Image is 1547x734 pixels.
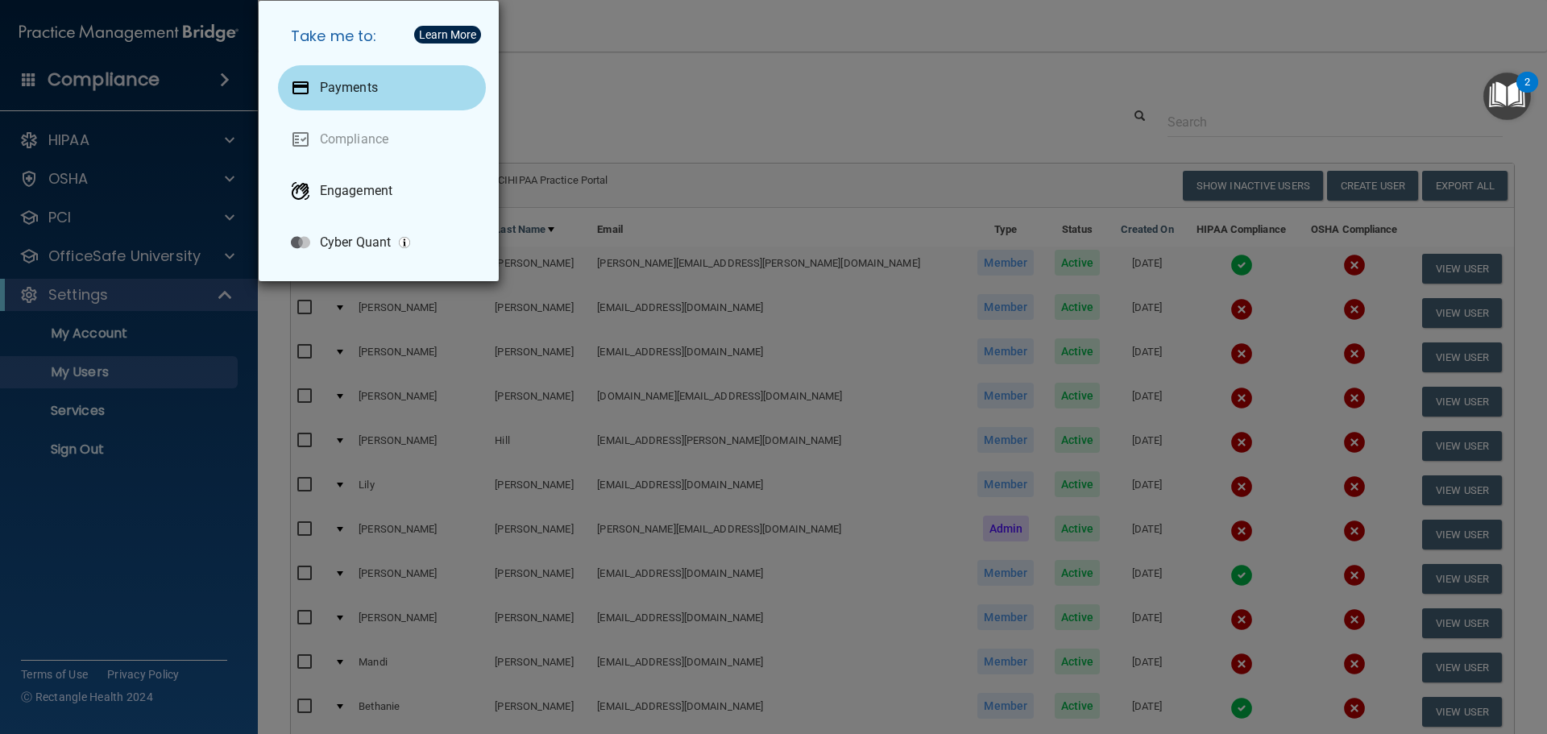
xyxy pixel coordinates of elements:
[278,220,486,265] a: Cyber Quant
[278,65,486,110] a: Payments
[278,117,486,162] a: Compliance
[1524,82,1530,103] div: 2
[414,26,481,44] button: Learn More
[278,14,486,59] h5: Take me to:
[320,183,392,199] p: Engagement
[278,168,486,214] a: Engagement
[320,234,391,251] p: Cyber Quant
[1483,73,1531,120] button: Open Resource Center, 2 new notifications
[320,80,378,96] p: Payments
[419,29,476,40] div: Learn More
